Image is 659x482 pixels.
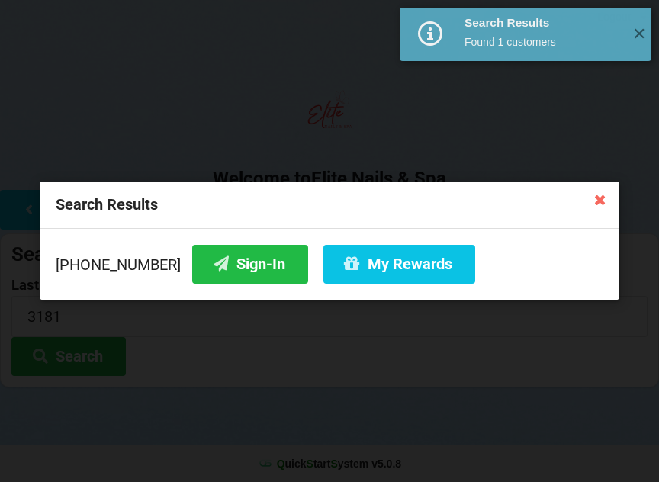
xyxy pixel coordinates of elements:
[40,182,619,229] div: Search Results
[465,34,621,50] div: Found 1 customers
[465,15,621,31] div: Search Results
[192,245,308,284] button: Sign-In
[56,245,603,284] div: [PHONE_NUMBER]
[323,245,475,284] button: My Rewards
